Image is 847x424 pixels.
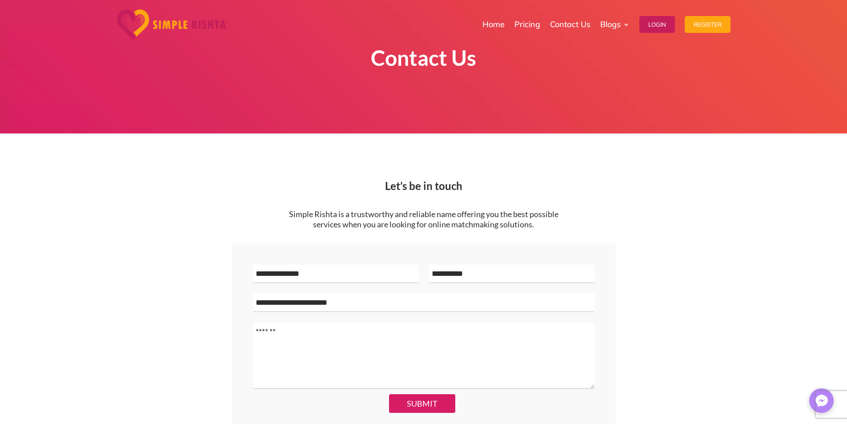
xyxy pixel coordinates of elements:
[371,45,476,70] strong: Contact Us
[813,392,831,410] img: Messenger
[514,2,540,47] a: Pricing
[600,2,630,47] a: Blogs
[639,16,675,33] button: Login
[685,16,731,33] button: Register
[389,394,455,412] button: SUBMIT
[639,2,675,47] a: Login
[280,209,568,230] p: Simple Rishta is a trustworthy and reliable name offering you the best possible services when you...
[482,2,505,47] a: Home
[550,2,590,47] a: Contact Us
[685,2,731,47] a: Register
[184,181,664,196] h2: Let’s be in touch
